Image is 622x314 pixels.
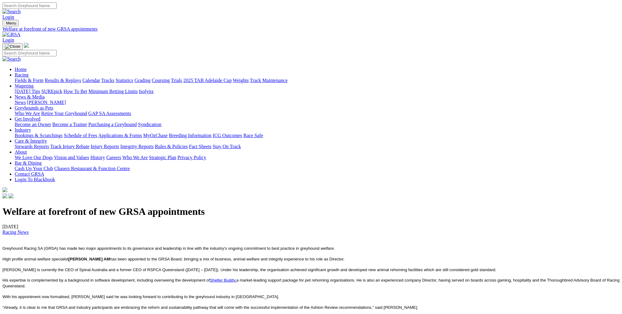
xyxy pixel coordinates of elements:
[2,206,620,217] h1: Welfare at forefront of new GRSA appointments
[2,278,620,288] span: His expertise is complemented by a background in software development, including overseeing the d...
[2,294,279,299] span: With his appointment now formalised, [PERSON_NAME] said he was looking forward to contributing to...
[149,155,176,160] a: Strategic Plan
[41,111,87,116] a: Retire Your Greyhound
[2,26,620,32] a: Welfare at forefront of new GRSA appointments
[152,78,170,83] a: Coursing
[101,78,114,83] a: Tracks
[15,144,620,149] div: Care & Integrity
[15,160,42,166] a: Bar & Dining
[2,224,29,235] span: [DATE]
[213,144,241,149] a: Stay On Track
[15,111,40,116] a: Who We Are
[2,9,21,14] img: Search
[2,20,19,26] button: Toggle navigation
[169,133,211,138] a: Breeding Information
[189,144,211,149] a: Fact Sheets
[15,166,53,171] a: Cash Up Your Club
[2,187,7,192] img: logo-grsa-white.png
[15,100,26,105] a: News
[15,127,31,133] a: Industry
[15,171,44,177] a: Contact GRSA
[15,138,47,144] a: Care & Integrity
[15,67,27,72] a: Home
[15,78,620,83] div: Racing
[15,100,620,105] div: News & Media
[54,155,89,160] a: Vision and Values
[45,78,81,83] a: Results & Replays
[41,89,62,94] a: SUREpick
[171,78,182,83] a: Trials
[15,177,55,182] a: Login To Blackbook
[2,305,418,310] span: “Already, it is clear to me that GRSA and industry participants are embracing the reform and sust...
[2,246,335,251] span: Greyhound Racing SA (GRSA) has made two major appointments to its governance and leadership in li...
[15,133,620,138] div: Industry
[98,133,142,138] a: Applications & Forms
[233,78,249,83] a: Weights
[15,133,62,138] a: Bookings & Scratchings
[27,100,66,105] a: [PERSON_NAME]
[15,72,28,77] a: Racing
[2,230,29,235] a: Racing News
[2,267,496,272] span: [PERSON_NAME] is currently the CEO of Spinal Australia and a former CEO of RSPCA Queensland ([DAT...
[2,2,57,9] input: Search
[15,105,53,110] a: Greyhounds as Pets
[2,56,21,62] img: Search
[2,32,20,37] img: GRSA
[243,133,263,138] a: Race Safe
[91,144,119,149] a: Injury Reports
[120,144,154,149] a: Integrity Reports
[88,89,138,94] a: Minimum Betting Limits
[2,257,345,261] span: High profile animal welfare specialist has been appointed to the GRSA Board, bringing a mix of bu...
[6,21,16,25] span: Menu
[15,155,620,160] div: About
[15,116,40,121] a: Get Involved
[177,155,206,160] a: Privacy Policy
[24,43,29,48] img: logo-grsa-white.png
[2,37,14,43] a: Login
[15,166,620,171] div: Bar & Dining
[2,14,14,20] a: Login
[50,144,89,149] a: Track Injury Rebate
[2,50,57,56] input: Search
[9,193,13,198] img: twitter.svg
[183,78,232,83] a: 2025 TAB Adelaide Cup
[135,78,151,83] a: Grading
[138,122,161,127] a: Syndication
[250,78,288,83] a: Track Maintenance
[15,144,49,149] a: Stewards Reports
[15,111,620,116] div: Greyhounds as Pets
[69,257,110,261] b: [PERSON_NAME] AM
[52,122,87,127] a: Become a Trainer
[210,278,236,282] a: Shelter Buddy,
[116,78,133,83] a: Statistics
[15,155,53,160] a: We Love Our Dogs
[15,149,27,155] a: About
[15,94,45,99] a: News & Media
[88,111,131,116] a: GAP SA Assessments
[2,43,23,50] button: Toggle navigation
[2,193,7,198] img: facebook.svg
[88,122,137,127] a: Purchasing a Greyhound
[15,89,620,94] div: Wagering
[213,133,242,138] a: ICG Outcomes
[143,133,168,138] a: MyOzChase
[82,78,100,83] a: Calendar
[64,89,88,94] a: How To Bet
[15,122,620,127] div: Get Involved
[64,133,97,138] a: Schedule of Fees
[54,166,130,171] a: Chasers Restaurant & Function Centre
[139,89,154,94] a: Isolynx
[15,89,40,94] a: [DATE] Tips
[155,144,188,149] a: Rules & Policies
[5,44,20,49] img: Close
[15,122,51,127] a: Become an Owner
[15,83,34,88] a: Wagering
[15,78,43,83] a: Fields & Form
[122,155,148,160] a: Who We Are
[106,155,121,160] a: Careers
[90,155,105,160] a: History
